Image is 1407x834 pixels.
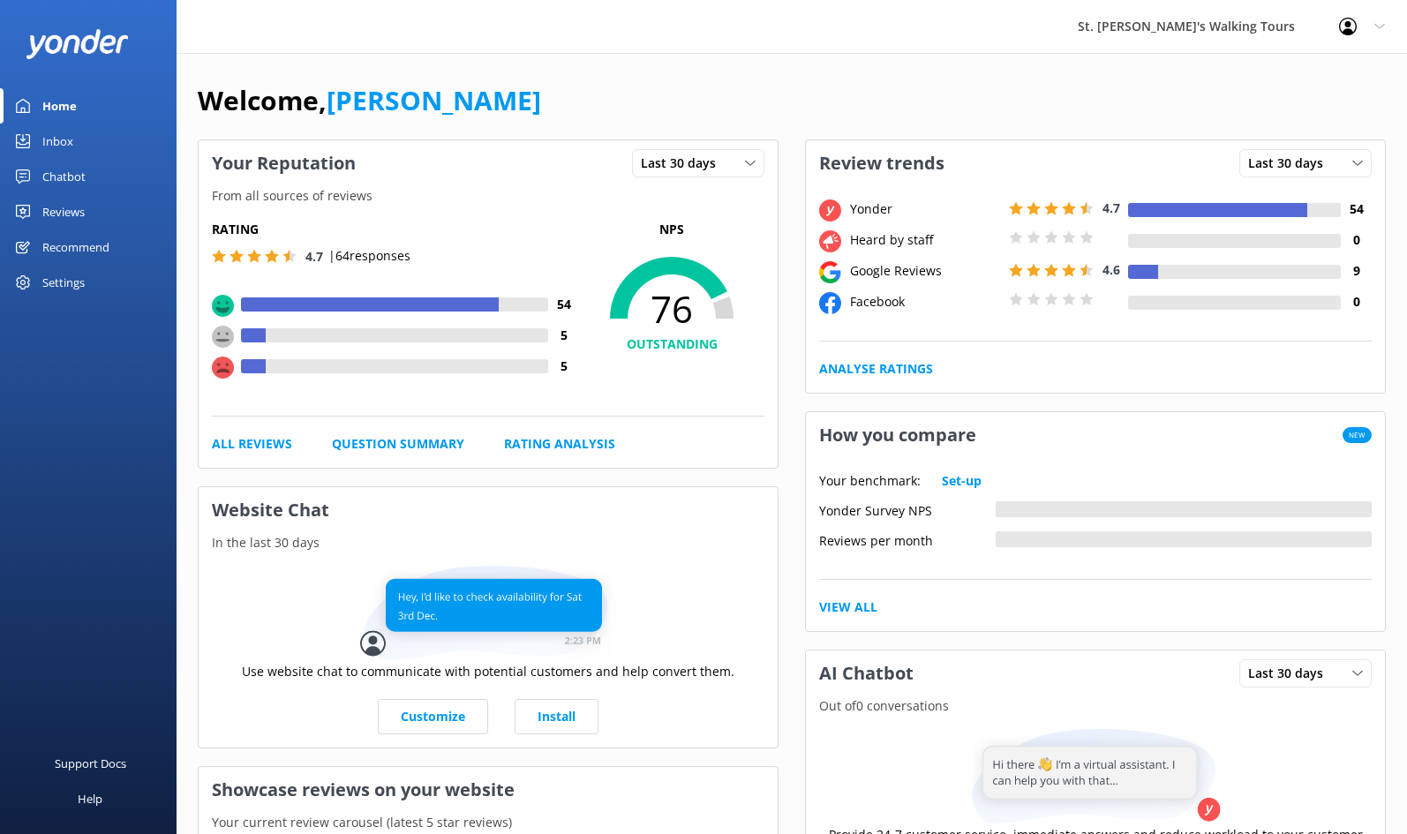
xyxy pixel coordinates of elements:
p: | 64 responses [328,246,410,266]
span: 4.7 [1102,199,1120,216]
a: Rating Analysis [504,434,615,454]
a: Question Summary [332,434,464,454]
h3: AI Chatbot [806,650,927,696]
h4: 54 [548,295,579,314]
div: Inbox [42,124,73,159]
p: Your benchmark: [819,471,921,491]
span: New [1343,427,1372,443]
div: Heard by staff [846,230,1004,250]
span: 4.6 [1102,261,1120,278]
img: assistant... [967,729,1223,825]
h5: Rating [212,220,579,239]
h4: 5 [548,326,579,345]
a: All Reviews [212,434,292,454]
a: Set-up [942,471,982,491]
h3: Showcase reviews on your website [199,767,778,813]
a: View All [819,597,877,617]
h4: 0 [1341,230,1372,250]
h4: 5 [548,357,579,376]
div: Home [42,88,77,124]
div: Support Docs [55,746,126,781]
p: Your current review carousel (latest 5 star reviews) [199,813,778,832]
h4: 9 [1341,261,1372,281]
div: Recommend [42,229,109,265]
img: yonder-white-logo.png [26,29,128,58]
p: NPS [579,220,764,239]
h3: Your Reputation [199,140,369,186]
div: Yonder [846,199,1004,219]
div: Reviews per month [819,531,996,547]
p: In the last 30 days [199,533,778,552]
h3: Review trends [806,140,958,186]
h1: Welcome, [198,79,541,122]
div: Yonder Survey NPS [819,501,996,517]
div: Facebook [846,292,1004,312]
a: Customize [378,699,488,734]
span: Last 30 days [641,154,726,173]
div: Chatbot [42,159,86,194]
p: From all sources of reviews [199,186,778,206]
div: Google Reviews [846,261,1004,281]
span: Last 30 days [1248,154,1334,173]
div: Reviews [42,194,85,229]
p: Use website chat to communicate with potential customers and help convert them. [242,662,734,681]
a: Install [515,699,598,734]
h4: 54 [1341,199,1372,219]
p: Out of 0 conversations [806,696,1385,716]
span: 76 [579,287,764,331]
img: conversation... [360,566,616,662]
h4: OUTSTANDING [579,334,764,354]
h3: Website Chat [199,487,778,533]
h4: 0 [1341,292,1372,312]
span: 4.7 [305,248,323,265]
span: Last 30 days [1248,664,1334,683]
div: Settings [42,265,85,300]
a: [PERSON_NAME] [327,82,541,118]
h3: How you compare [806,412,989,458]
a: Analyse Ratings [819,359,933,379]
div: Help [78,781,102,816]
